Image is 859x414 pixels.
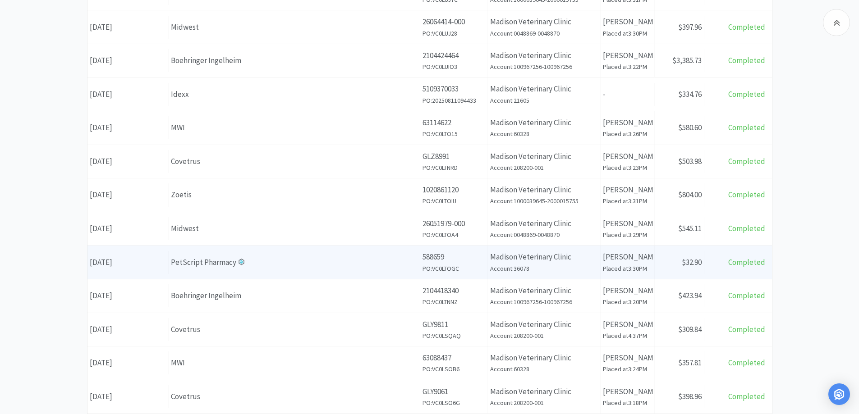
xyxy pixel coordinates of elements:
h6: Placed at 3:29PM [603,230,652,240]
h6: PO: VC0LSO6G [423,398,485,408]
h6: Placed at 3:24PM [603,364,652,374]
p: Madison Veterinary Clinic [490,285,598,297]
h6: PO: 20250811094433 [423,96,485,105]
h6: Account: 60328 [490,129,598,139]
h6: Account: 1000039645-2000015755 [490,196,598,206]
div: Covetrus [171,391,418,403]
p: 588659 [423,251,485,263]
p: GLY9811 [423,318,485,331]
div: [DATE] [87,217,169,240]
span: $397.96 [678,22,702,32]
p: 26064414-000 [423,16,485,28]
div: [DATE] [87,83,169,106]
div: [DATE] [87,251,169,274]
div: Open Intercom Messenger [828,383,850,405]
div: Covetrus [171,155,418,168]
h6: Placed at 3:22PM [603,62,652,72]
span: $503.98 [678,156,702,166]
span: $423.94 [678,291,702,300]
p: GLZ8991 [423,150,485,163]
h6: PO: VC0LUJ28 [423,28,485,38]
span: $804.00 [678,190,702,200]
h6: Placed at 3:31PM [603,196,652,206]
span: Completed [728,190,765,200]
p: 2104418340 [423,285,485,297]
p: Madison Veterinary Clinic [490,318,598,331]
h6: PO: VC0LTOGC [423,264,485,273]
h6: PO: VC0LTO15 [423,129,485,139]
p: [PERSON_NAME] [603,386,652,398]
span: Completed [728,123,765,132]
p: [PERSON_NAME] [603,184,652,196]
h6: PO: VC0LTNNZ [423,297,485,307]
h6: Account: 208200-001 [490,398,598,408]
span: $357.81 [678,358,702,368]
p: Madison Veterinary Clinic [490,16,598,28]
span: Completed [728,22,765,32]
div: Midwest [171,223,418,235]
p: [PERSON_NAME] [603,352,652,364]
div: [DATE] [87,351,169,374]
h6: Placed at 3:18PM [603,398,652,408]
h6: Account: 60328 [490,364,598,374]
span: Completed [728,223,765,233]
h6: Account: 208200-001 [490,163,598,173]
p: [PERSON_NAME] [603,117,652,129]
p: Madison Veterinary Clinic [490,184,598,196]
p: 63088437 [423,352,485,364]
span: Completed [728,55,765,65]
span: Completed [728,156,765,166]
span: Completed [728,89,765,99]
div: [DATE] [87,318,169,341]
p: [PERSON_NAME] [603,251,652,263]
p: Madison Veterinary Clinic [490,150,598,163]
h6: PO: VC0LUIO3 [423,62,485,72]
div: Zoetis [171,189,418,201]
div: [DATE] [87,150,169,173]
div: Boehringer Ingelheim [171,55,418,67]
span: Completed [728,324,765,334]
p: [PERSON_NAME] [603,50,652,62]
h6: Placed at 3:20PM [603,297,652,307]
h6: PO: VC0LTOIU [423,196,485,206]
div: [DATE] [87,385,169,408]
span: $398.96 [678,391,702,401]
h6: Account: 0048869-0048870 [490,28,598,38]
p: 63114622 [423,117,485,129]
span: Completed [728,291,765,300]
span: $580.60 [678,123,702,132]
p: Madison Veterinary Clinic [490,352,598,364]
h6: PO: VC0LTOA4 [423,230,485,240]
p: [PERSON_NAME] [603,16,652,28]
p: [PERSON_NAME] [603,218,652,230]
p: [PERSON_NAME] [603,318,652,331]
h6: Placed at 3:26PM [603,129,652,139]
div: [DATE] [87,183,169,206]
div: Idexx [171,88,418,100]
div: [DATE] [87,16,169,39]
h6: Account: 0048869-0048870 [490,230,598,240]
h6: Placed at 3:23PM [603,163,652,173]
div: PetScript Pharmacy [171,256,418,268]
span: $3,385.73 [672,55,702,65]
span: $309.84 [678,324,702,334]
h6: Account: 100967256-100967256 [490,62,598,72]
p: Madison Veterinary Clinic [490,251,598,263]
h6: Account: 36078 [490,264,598,273]
div: Midwest [171,21,418,33]
p: Madison Veterinary Clinic [490,218,598,230]
p: 26051979-000 [423,218,485,230]
h6: Account: 100967256-100967256 [490,297,598,307]
h6: Account: 208200-001 [490,331,598,341]
div: Covetrus [171,323,418,336]
h6: PO: VC0LSOB6 [423,364,485,374]
p: 5109370033 [423,83,485,95]
p: Madison Veterinary Clinic [490,386,598,398]
div: Boehringer Ingelheim [171,290,418,302]
h6: Placed at 3:30PM [603,264,652,273]
span: $545.11 [678,223,702,233]
p: Madison Veterinary Clinic [490,83,598,95]
p: - [603,88,652,100]
h6: Placed at 4:37PM [603,331,652,341]
p: GLY9061 [423,386,485,398]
